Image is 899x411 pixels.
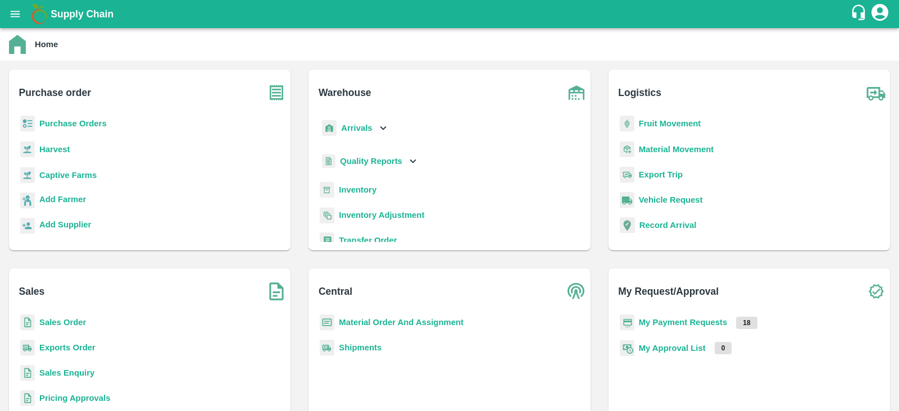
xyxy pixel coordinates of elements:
div: customer-support [850,4,870,24]
a: Export Trip [639,170,683,179]
img: shipments [20,340,35,356]
a: Captive Farms [39,171,97,180]
b: Add Supplier [39,220,91,229]
a: Pricing Approvals [39,394,110,403]
img: home [9,35,26,54]
b: Central [319,284,352,299]
img: whInventory [320,182,334,198]
img: reciept [20,116,35,132]
p: 18 [736,317,757,329]
div: account of current user [870,2,890,26]
a: Harvest [39,145,70,154]
img: harvest [20,141,35,158]
img: delivery [620,167,634,183]
img: material [620,141,634,158]
b: Home [35,40,58,49]
p: 0 [715,342,732,354]
img: purchase [262,79,290,107]
img: approval [620,340,634,357]
img: fruit [620,116,634,132]
img: check [862,277,890,305]
a: Add Supplier [39,218,91,234]
button: open drawer [2,1,28,27]
div: Quality Reports [320,150,419,173]
a: Supply Chain [51,6,850,22]
img: vehicle [620,192,634,208]
img: inventory [320,207,334,223]
a: Shipments [339,343,382,352]
img: truck [862,79,890,107]
img: sales [20,314,35,331]
b: Logistics [618,85,661,101]
img: whArrival [322,120,337,136]
img: supplier [20,218,35,234]
a: Record Arrival [639,221,697,230]
a: Material Order And Assignment [339,318,464,327]
a: Add Farmer [39,193,86,208]
a: Sales Order [39,318,86,327]
img: warehouse [562,79,591,107]
b: My Request/Approval [618,284,719,299]
img: payment [620,314,634,331]
a: Sales Enquiry [39,368,94,377]
img: centralMaterial [320,314,334,331]
img: harvest [20,167,35,184]
img: central [562,277,591,305]
img: whTransfer [320,232,334,249]
img: shipments [320,340,334,356]
b: Add Farmer [39,195,86,204]
b: Sales [19,284,45,299]
img: farmer [20,193,35,209]
a: Exports Order [39,343,96,352]
a: Transfer Order [339,236,397,245]
b: Supply Chain [51,8,113,20]
img: sales [20,365,35,381]
div: Arrivals [320,116,389,141]
b: Warehouse [319,85,371,101]
a: Material Movement [639,145,714,154]
a: My Payment Requests [639,318,728,327]
img: recordArrival [620,217,635,233]
a: My Approval List [639,344,706,353]
a: Fruit Movement [639,119,701,128]
a: Purchase Orders [39,119,107,128]
b: Purchase order [19,85,91,101]
img: soSales [262,277,290,305]
img: sales [20,390,35,407]
img: logo [28,3,51,25]
img: qualityReport [322,154,335,168]
b: Arrivals [341,124,372,133]
a: Inventory Adjustment [339,211,424,220]
a: Inventory [339,185,376,194]
b: Quality Reports [340,157,402,166]
a: Vehicle Request [639,195,703,204]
